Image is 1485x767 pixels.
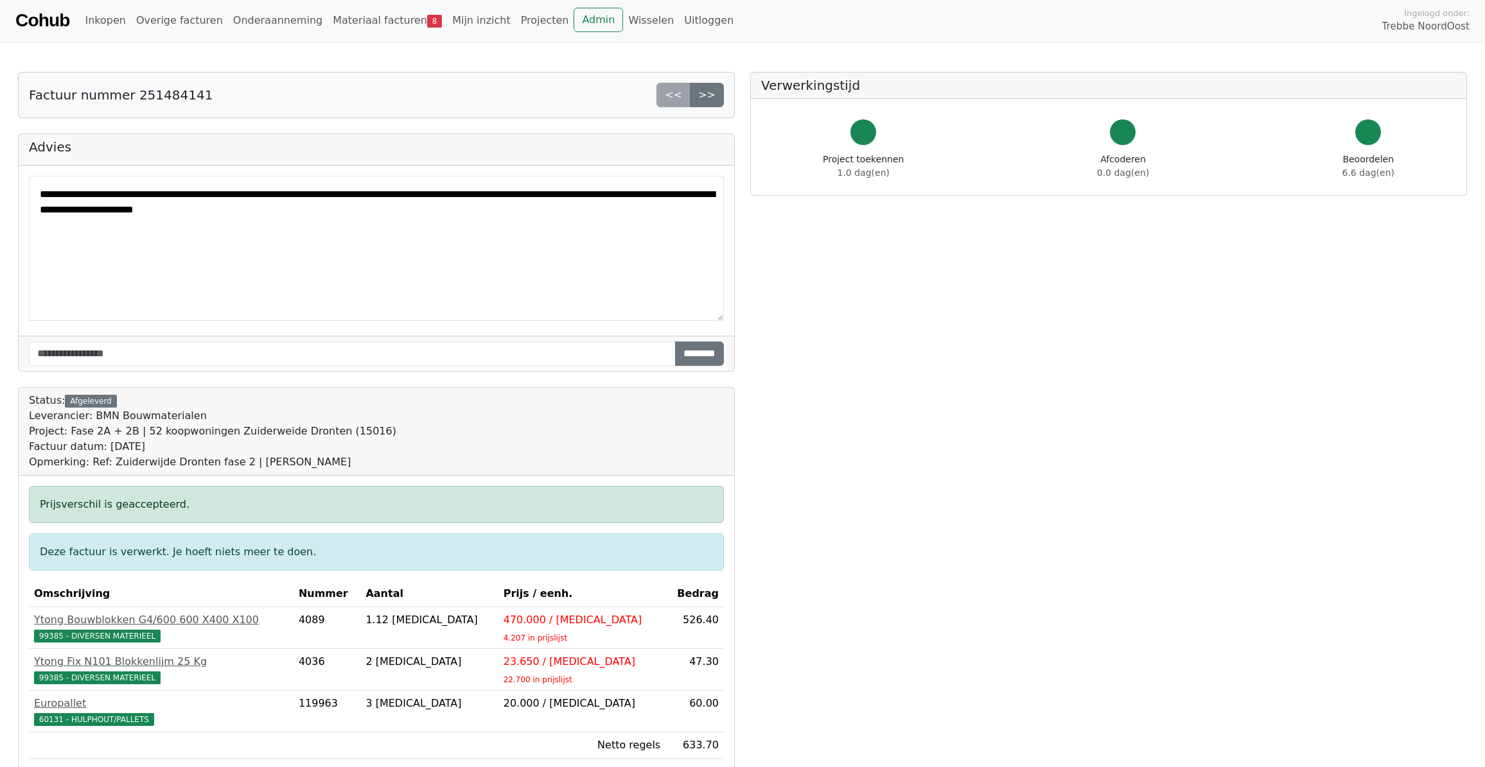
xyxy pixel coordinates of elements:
[498,581,665,607] th: Prijs / eenh.
[29,424,396,439] div: Project: Fase 2A + 2B | 52 koopwoningen Zuiderweide Dronten (15016)
[34,654,288,685] a: Ytong Fix N101 Blokkenlijm 25 Kg99385 - DIVERSEN MATERIEEL
[34,671,161,684] span: 99385 - DIVERSEN MATERIEEL
[1097,153,1149,180] div: Afcoderen
[34,696,288,711] div: Europallet
[623,8,679,33] a: Wisselen
[294,581,361,607] th: Nummer
[574,8,623,32] a: Admin
[34,654,288,669] div: Ytong Fix N101 Blokkenlijm 25 Kg
[761,78,1456,93] h5: Verwerkingstijd
[504,612,660,628] div: 470.000 / [MEDICAL_DATA]
[29,581,294,607] th: Omschrijving
[498,732,665,759] td: Netto regels
[360,581,498,607] th: Aantal
[29,408,396,424] div: Leverancier: BMN Bouwmaterialen
[504,675,572,684] sub: 22.700 in prijslijst
[294,649,361,691] td: 4036
[365,696,493,711] div: 3 [MEDICAL_DATA]
[665,691,724,732] td: 60.00
[690,83,724,107] a: >>
[665,581,724,607] th: Bedrag
[427,15,442,28] span: 8
[29,439,396,454] div: Factuur datum: [DATE]
[29,393,396,470] div: Status:
[365,612,493,628] div: 1.12 [MEDICAL_DATA]
[665,607,724,649] td: 526.40
[504,654,660,669] div: 23.650 / [MEDICAL_DATA]
[365,654,493,669] div: 2 [MEDICAL_DATA]
[29,454,396,470] div: Opmerking: Ref: Zuiderwijde Dronten fase 2 | [PERSON_NAME]
[29,533,724,571] div: Deze factuur is verwerkt. Je hoeft niets meer te doen.
[328,8,447,33] a: Materiaal facturen8
[34,696,288,727] a: Europallet60131 - HULPHOUT/PALLETS
[665,732,724,759] td: 633.70
[65,395,116,408] div: Afgeleverd
[1342,153,1394,180] div: Beoordelen
[1097,168,1149,178] span: 0.0 dag(en)
[447,8,516,33] a: Mijn inzicht
[34,630,161,642] span: 99385 - DIVERSEN MATERIEEL
[1342,168,1394,178] span: 6.6 dag(en)
[665,649,724,691] td: 47.30
[1382,19,1470,34] span: Trebbe NoordOost
[504,633,567,642] sub: 4.207 in prijslijst
[80,8,130,33] a: Inkopen
[29,87,213,103] h5: Factuur nummer 251484141
[1404,7,1470,19] span: Ingelogd onder:
[34,612,288,628] div: Ytong Bouwblokken G4/600 600 X400 X100
[15,5,69,36] a: Cohub
[823,153,904,180] div: Project toekennen
[294,691,361,732] td: 119963
[29,486,724,523] div: Prijsverschil is geaccepteerd.
[504,696,660,711] div: 20.000 / [MEDICAL_DATA]
[131,8,228,33] a: Overige facturen
[294,607,361,649] td: 4089
[228,8,328,33] a: Onderaanneming
[34,713,154,726] span: 60131 - HULPHOUT/PALLETS
[516,8,574,33] a: Projecten
[34,612,288,643] a: Ytong Bouwblokken G4/600 600 X400 X10099385 - DIVERSEN MATERIEEL
[838,168,890,178] span: 1.0 dag(en)
[679,8,739,33] a: Uitloggen
[29,139,724,155] h5: Advies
